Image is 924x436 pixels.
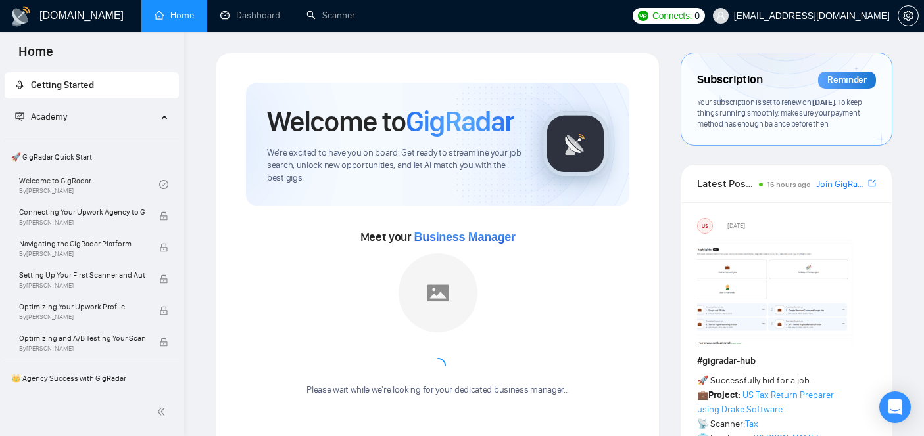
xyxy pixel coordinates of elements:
span: 👑 Agency Success with GigRadar [6,365,178,391]
button: setting [898,5,919,26]
span: By [PERSON_NAME] [19,282,145,290]
span: Home [8,42,64,70]
img: gigradar-logo.png [543,111,608,177]
img: upwork-logo.png [638,11,648,21]
span: Your subscription is set to renew on . To keep things running smoothly, make sure your payment me... [697,97,862,129]
span: Academy [15,111,67,122]
span: fund-projection-screen [15,112,24,121]
li: Getting Started [5,72,179,98]
span: user [716,11,725,20]
div: Open Intercom Messenger [879,391,911,423]
img: logo [11,6,32,27]
span: lock [159,211,168,221]
span: loading [430,358,446,374]
a: homeHome [155,10,194,21]
a: dashboardDashboard [220,10,280,21]
a: Tax [745,418,758,429]
span: Meet your [360,230,516,244]
span: Getting Started [31,79,94,91]
span: export [868,178,876,188]
span: By [PERSON_NAME] [19,250,145,258]
span: Academy [31,111,67,122]
span: GigRadar [406,104,514,139]
span: By [PERSON_NAME] [19,345,145,353]
span: Subscription [697,69,762,91]
div: US [698,219,712,233]
span: 16 hours ago [767,180,811,189]
a: Join GigRadar Slack Community [816,177,865,192]
span: double-left [157,405,170,418]
span: Optimizing Your Upwork Profile [19,300,145,313]
img: F09354QB7SM-image.png [697,239,855,344]
div: Reminder [818,72,876,89]
span: rocket [15,80,24,89]
span: By [PERSON_NAME] [19,313,145,321]
span: 0 [694,9,700,23]
strong: Project: [708,389,741,401]
span: Business Manager [414,230,516,244]
h1: Welcome to [267,104,514,139]
span: check-circle [159,180,168,189]
span: lock [159,274,168,284]
span: We're excited to have you on board. Get ready to streamline your job search, unlock new opportuni... [267,147,522,185]
span: Setting Up Your First Scanner and Auto-Bidder [19,269,145,282]
span: lock [159,243,168,252]
span: 🚀 GigRadar Quick Start [6,144,178,170]
span: setting [898,11,918,21]
a: setting [898,11,919,21]
a: US Tax Return Preparer using Drake Software [697,389,834,415]
span: Navigating the GigRadar Platform [19,237,145,250]
span: [DATE] [812,97,835,107]
span: lock [159,306,168,315]
span: By [PERSON_NAME] [19,219,145,227]
h1: # gigradar-hub [697,354,876,368]
a: Welcome to GigRadarBy[PERSON_NAME] [19,170,159,199]
span: Optimizing and A/B Testing Your Scanner for Better Results [19,332,145,345]
div: Please wait while we're looking for your dedicated business manager... [299,384,577,397]
span: Connects: [652,9,692,23]
a: searchScanner [306,10,355,21]
span: [DATE] [727,220,745,232]
a: export [868,177,876,190]
img: placeholder.png [399,253,477,332]
span: Connecting Your Upwork Agency to GigRadar [19,206,145,219]
span: lock [159,338,168,347]
span: Latest Posts from the GigRadar Community [697,175,755,192]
